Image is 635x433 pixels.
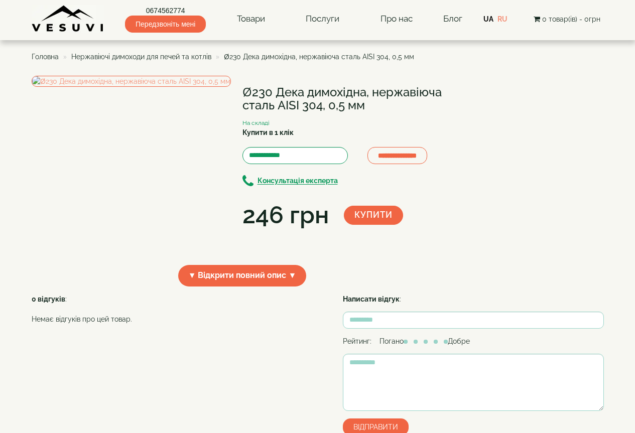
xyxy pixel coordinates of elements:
a: Блог [443,14,462,24]
span: ▼ Відкрити повний опис ▼ [178,265,307,286]
a: Головна [32,53,59,61]
a: Про нас [370,8,423,31]
div: Рейтинг: Погано Добре [343,336,604,346]
span: Ø230 Дека димохідна, нержавіюча сталь AISI 304, 0,5 мм [224,53,414,61]
div: 246 грн [242,198,329,232]
span: 0 товар(ів) - 0грн [542,15,600,23]
p: Немає відгуків про цей товар. [32,314,318,324]
a: 0674562774 [125,6,206,16]
b: Консультація експерта [258,177,338,185]
div: : [343,294,604,304]
a: Товари [227,8,275,31]
img: Ø230 Дека димохідна, нержавіюча сталь AISI 304, 0,5 мм [32,76,231,87]
a: UA [483,15,493,23]
strong: Написати відгук [343,295,400,303]
strong: 0 відгуків [32,295,65,303]
button: 0 товар(ів) - 0грн [531,14,603,25]
button: Купити [344,206,403,225]
a: Нержавіючі димоходи для печей та котлів [71,53,211,61]
a: RU [497,15,507,23]
h1: Ø230 Дека димохідна, нержавіюча сталь AISI 304, 0,5 мм [242,86,453,112]
label: Купити в 1 клік [242,127,294,137]
div: : [32,294,318,329]
small: На складі [242,119,270,126]
a: Послуги [296,8,349,31]
img: Завод VESUVI [32,5,104,33]
span: Передзвоніть мені [125,16,206,33]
